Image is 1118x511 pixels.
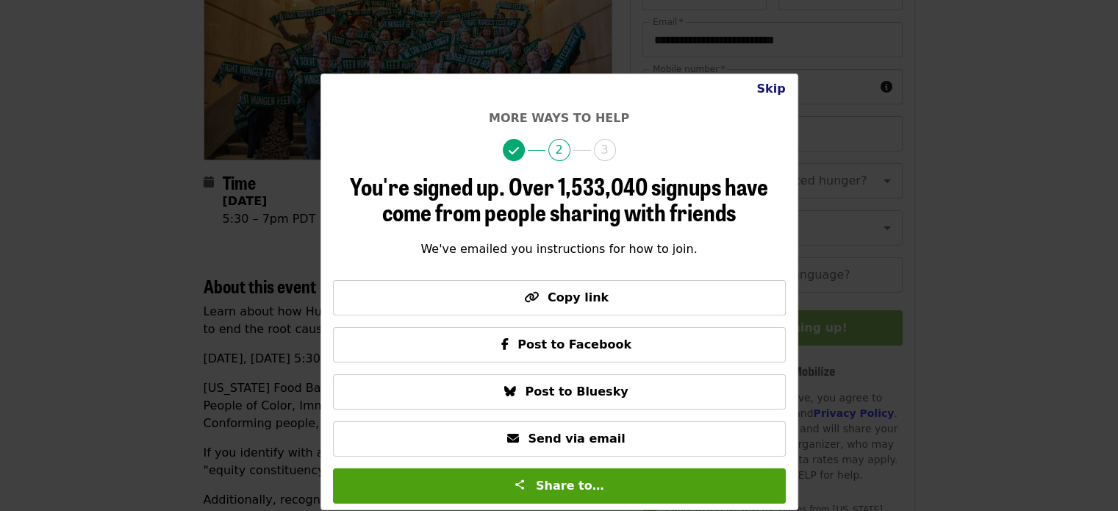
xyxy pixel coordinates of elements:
i: envelope icon [507,432,519,446]
span: More ways to help [489,111,629,125]
button: Post to Facebook [333,327,786,362]
i: facebook-f icon [501,337,509,351]
span: Copy link [548,290,609,304]
button: Close [745,74,797,104]
i: bluesky icon [504,385,516,399]
span: 2 [548,139,570,161]
button: Post to Bluesky [333,374,786,410]
span: Send via email [528,432,625,446]
span: You're signed up. [350,168,505,203]
button: Share to… [333,468,786,504]
button: Send via email [333,421,786,457]
span: Post to Facebook [517,337,631,351]
span: Over 1,533,040 signups have come from people sharing with friends [382,168,768,229]
span: Share to… [536,479,604,493]
span: Post to Bluesky [525,385,628,399]
span: 3 [594,139,616,161]
span: We've emailed you instructions for how to join. [420,242,697,256]
img: Share [514,479,526,490]
button: Copy link [333,280,786,315]
i: check icon [509,144,519,158]
i: link icon [524,290,539,304]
